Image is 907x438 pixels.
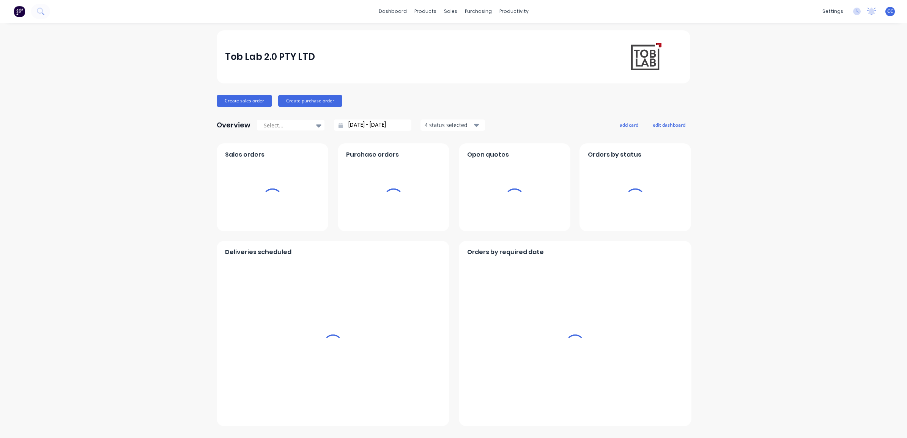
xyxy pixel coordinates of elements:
[887,8,893,15] span: CC
[629,41,662,73] img: Tob Lab 2.0 PTY LTD
[588,150,641,159] span: Orders by status
[461,6,496,17] div: purchasing
[217,95,272,107] button: Create sales order
[14,6,25,17] img: Factory
[615,120,643,130] button: add card
[420,119,485,131] button: 4 status selected
[648,120,690,130] button: edit dashboard
[375,6,411,17] a: dashboard
[425,121,472,129] div: 4 status selected
[225,248,291,257] span: Deliveries scheduled
[225,49,315,64] div: Tob Lab 2.0 PTY LTD
[278,95,342,107] button: Create purchase order
[411,6,440,17] div: products
[225,150,265,159] span: Sales orders
[496,6,532,17] div: productivity
[217,118,250,133] div: Overview
[819,6,847,17] div: settings
[440,6,461,17] div: sales
[346,150,399,159] span: Purchase orders
[467,248,544,257] span: Orders by required date
[467,150,509,159] span: Open quotes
